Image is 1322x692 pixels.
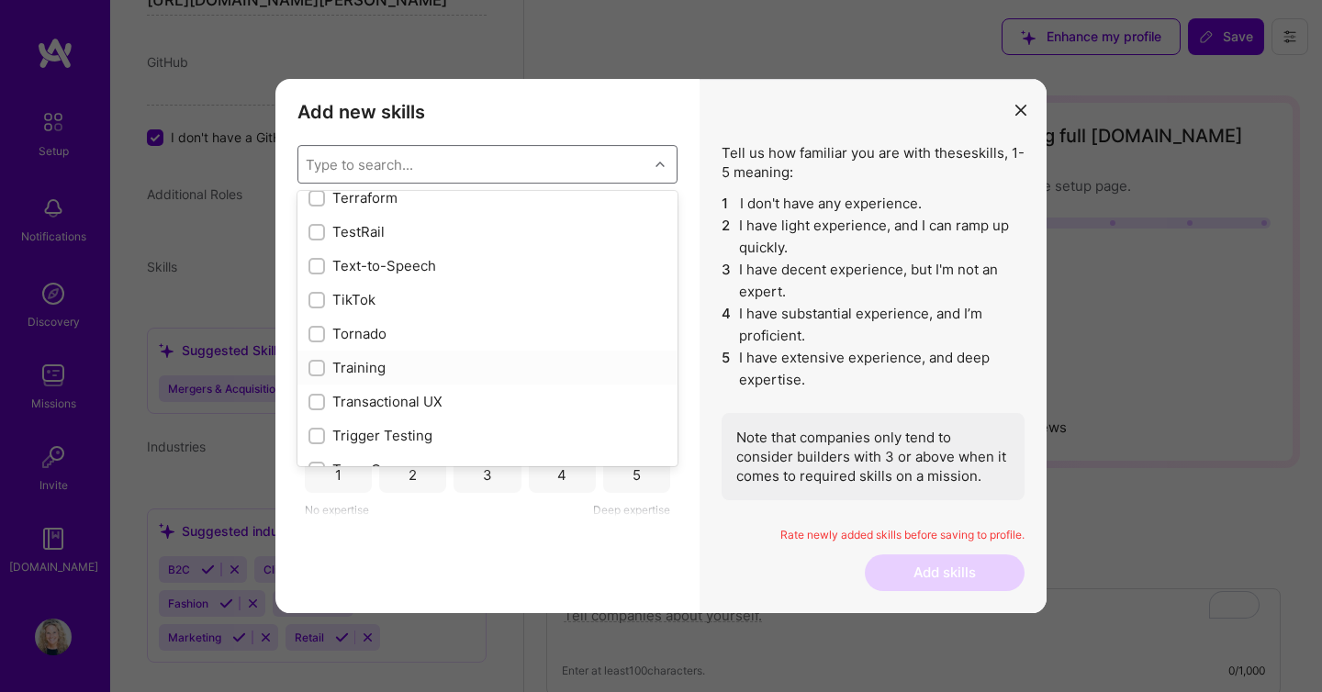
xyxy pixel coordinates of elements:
[865,554,1025,591] button: Add skills
[722,347,732,391] span: 5
[308,324,667,343] div: Tornado
[1015,105,1026,116] i: icon Close
[722,259,1025,303] li: I have decent experience, but I'm not an expert.
[722,215,1025,259] li: I have light experience, and I can ramp up quickly.
[722,143,1025,500] div: Tell us how familiar you are with these skills , 1-5 meaning:
[297,101,678,123] h3: Add new skills
[593,500,670,519] span: Deep expertise
[335,465,342,485] div: 1
[722,347,1025,391] li: I have extensive experience, and deep expertise.
[722,303,1025,347] li: I have substantial experience, and I’m proficient.
[722,528,1025,543] p: Rate newly added skills before saving to profile.
[722,193,1025,215] li: I don't have any experience.
[308,290,667,309] div: TikTok
[722,303,732,347] span: 4
[308,222,667,241] div: TestRail
[308,358,667,377] div: Training
[722,259,732,303] span: 3
[308,392,667,411] div: Transactional UX
[308,460,667,479] div: Type-Orm
[308,188,667,207] div: Terraform
[275,79,1047,613] div: modal
[633,465,641,485] div: 5
[305,500,369,519] span: No expertise
[306,155,413,174] div: Type to search...
[722,413,1025,500] div: Note that companies only tend to consider builders with 3 or above when it comes to required skil...
[557,465,566,485] div: 4
[308,256,667,275] div: Text-to-Speech
[409,465,417,485] div: 2
[722,215,732,259] span: 2
[308,426,667,445] div: Trigger Testing
[483,465,492,485] div: 3
[655,160,665,169] i: icon Chevron
[722,193,733,215] span: 1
